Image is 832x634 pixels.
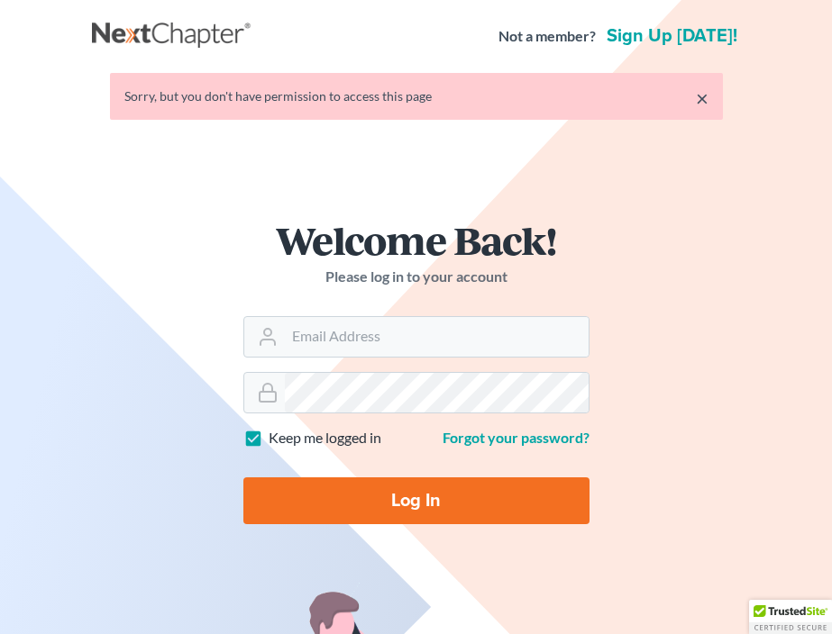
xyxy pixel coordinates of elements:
[603,27,741,45] a: Sign up [DATE]!
[243,221,590,259] h1: Welcome Back!
[285,317,589,357] input: Email Address
[498,26,596,47] strong: Not a member?
[243,267,590,287] p: Please log in to your account
[749,600,832,634] div: TrustedSite Certified
[243,477,590,524] input: Log In
[696,87,709,109] a: ×
[443,429,590,446] a: Forgot your password?
[269,428,381,448] label: Keep me logged in
[124,87,709,105] div: Sorry, but you don't have permission to access this page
